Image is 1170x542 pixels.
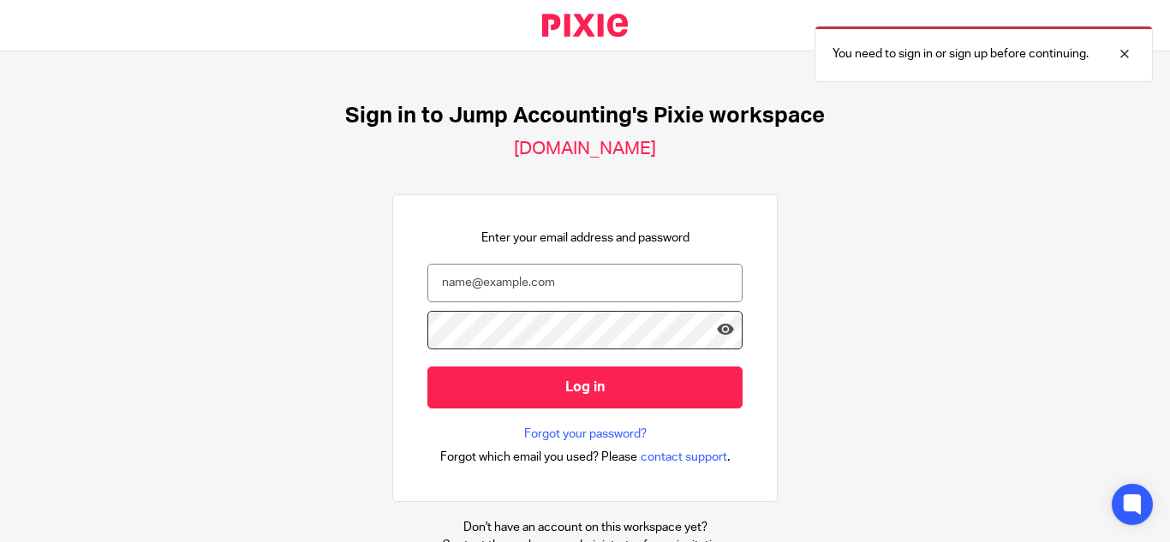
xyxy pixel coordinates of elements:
h2: [DOMAIN_NAME] [514,138,656,160]
h1: Sign in to Jump Accounting's Pixie workspace [345,103,825,129]
div: . [440,447,731,467]
span: Forgot which email you used? Please [440,449,637,466]
p: Don't have an account on this workspace yet? [442,519,728,536]
p: You need to sign in or sign up before continuing. [833,45,1089,63]
input: Log in [427,366,743,408]
a: Forgot your password? [524,426,647,443]
span: contact support [641,449,727,466]
input: name@example.com [427,264,743,302]
p: Enter your email address and password [481,229,689,247]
